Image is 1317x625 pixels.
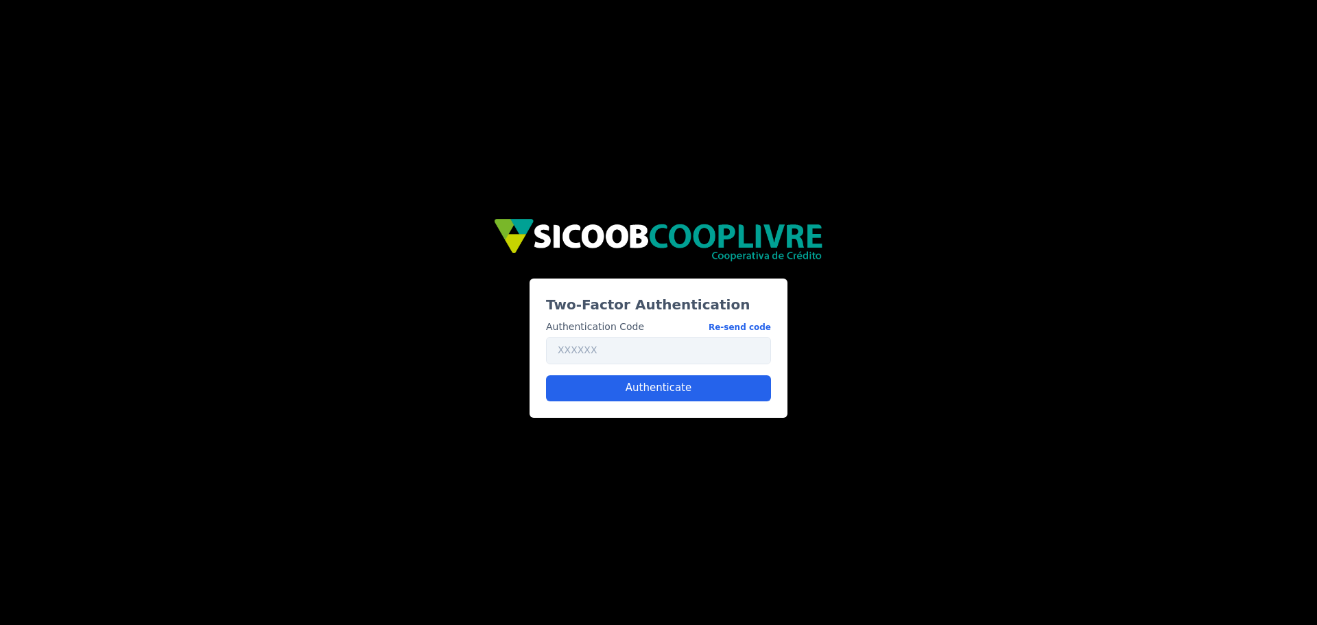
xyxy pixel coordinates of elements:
label: Authentication Code [546,320,771,334]
button: Authentication Code [709,320,771,334]
button: Authenticate [546,375,771,401]
input: XXXXXX [546,337,771,364]
h3: Two-Factor Authentication [546,295,771,314]
img: img/sicoob_cooplivre.png [493,218,824,262]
